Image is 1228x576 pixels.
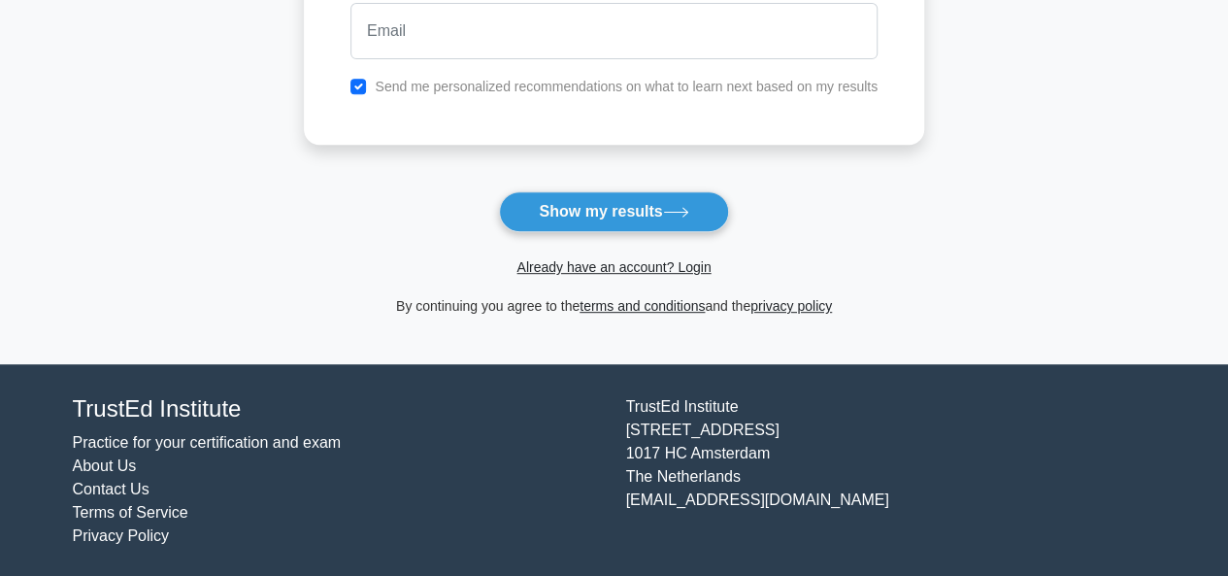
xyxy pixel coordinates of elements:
label: Send me personalized recommendations on what to learn next based on my results [375,79,878,94]
a: Contact Us [73,481,149,497]
h4: TrustEd Institute [73,395,603,424]
input: Email [350,3,878,59]
a: Privacy Policy [73,527,170,544]
a: privacy policy [750,298,832,314]
div: By continuing you agree to the and the [292,294,936,318]
a: Terms of Service [73,504,188,521]
button: Show my results [499,191,728,232]
a: Practice for your certification and exam [73,434,342,451]
div: TrustEd Institute [STREET_ADDRESS] 1017 HC Amsterdam The Netherlands [EMAIL_ADDRESS][DOMAIN_NAME] [614,395,1168,548]
a: Already have an account? Login [516,259,711,275]
a: terms and conditions [580,298,705,314]
a: About Us [73,457,137,474]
